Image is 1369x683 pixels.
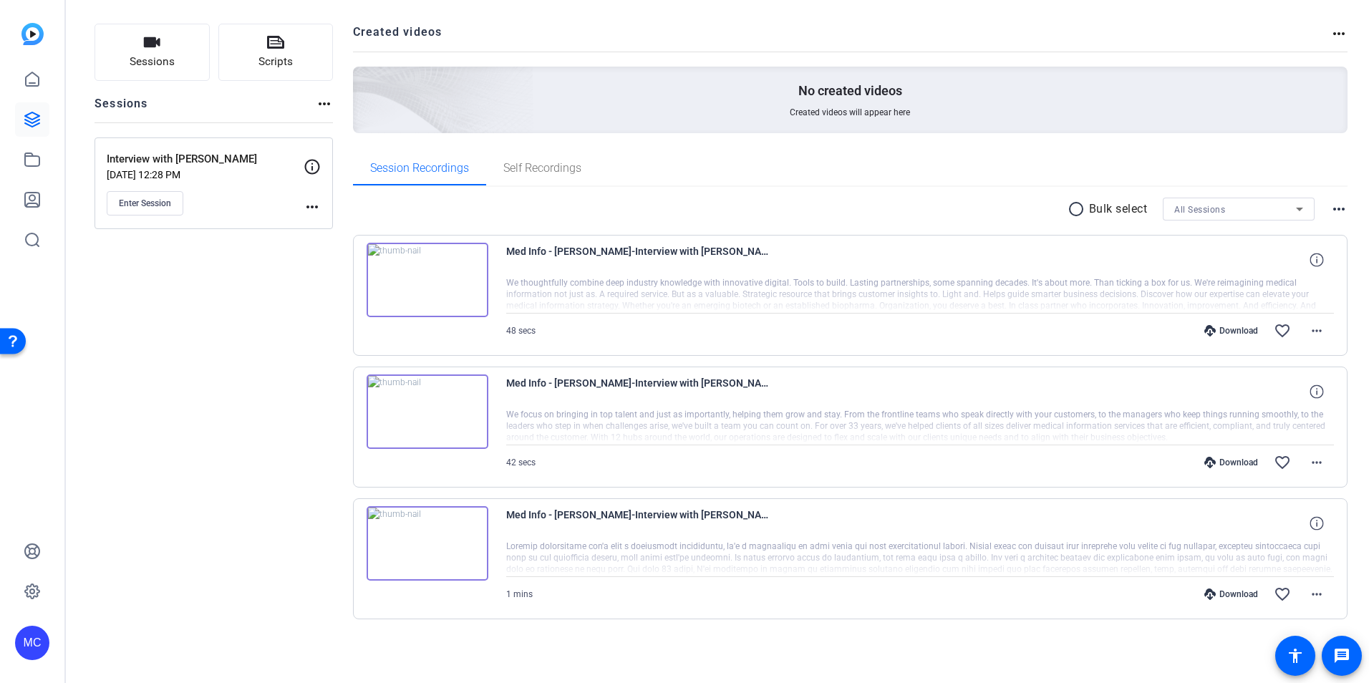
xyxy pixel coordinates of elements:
[130,54,175,70] span: Sessions
[367,243,488,317] img: thumb-nail
[370,163,469,174] span: Session Recordings
[1274,586,1291,603] mat-icon: favorite_border
[506,374,771,409] span: Med Info - [PERSON_NAME]-Interview with [PERSON_NAME]-Galaxy S224-Day 2- Question 2- Take 1-2025-...
[798,82,902,100] p: No created videos
[367,374,488,449] img: thumb-nail
[1274,322,1291,339] mat-icon: favorite_border
[506,506,771,541] span: Med Info - [PERSON_NAME]-Interview with [PERSON_NAME]-Galaxy S223-Day 2- Question 1- Take 4-2025-...
[316,95,333,112] mat-icon: more_horiz
[503,163,581,174] span: Self Recordings
[353,24,1331,52] h2: Created videos
[506,457,536,468] span: 42 secs
[367,506,488,581] img: thumb-nail
[15,626,49,660] div: MC
[1197,325,1265,336] div: Download
[1174,205,1225,215] span: All Sessions
[119,198,171,209] span: Enter Session
[1308,454,1325,471] mat-icon: more_horiz
[506,326,536,336] span: 48 secs
[1308,586,1325,603] mat-icon: more_horiz
[1197,457,1265,468] div: Download
[107,151,304,168] p: Interview with [PERSON_NAME]
[1089,200,1148,218] p: Bulk select
[218,24,334,81] button: Scripts
[1308,322,1325,339] mat-icon: more_horiz
[95,24,210,81] button: Sessions
[1330,200,1348,218] mat-icon: more_horiz
[1333,647,1350,664] mat-icon: message
[1274,454,1291,471] mat-icon: favorite_border
[1287,647,1304,664] mat-icon: accessibility
[107,169,304,180] p: [DATE] 12:28 PM
[1068,200,1089,218] mat-icon: radio_button_unchecked
[790,107,910,118] span: Created videos will appear here
[21,23,44,45] img: blue-gradient.svg
[506,589,533,599] span: 1 mins
[107,191,183,215] button: Enter Session
[1197,588,1265,600] div: Download
[95,95,148,122] h2: Sessions
[506,243,771,277] span: Med Info - [PERSON_NAME]-Interview with [PERSON_NAME]-Galaxy S224-Day 2- Question 3- Take 2-2025-...
[304,198,321,215] mat-icon: more_horiz
[258,54,293,70] span: Scripts
[1330,25,1348,42] mat-icon: more_horiz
